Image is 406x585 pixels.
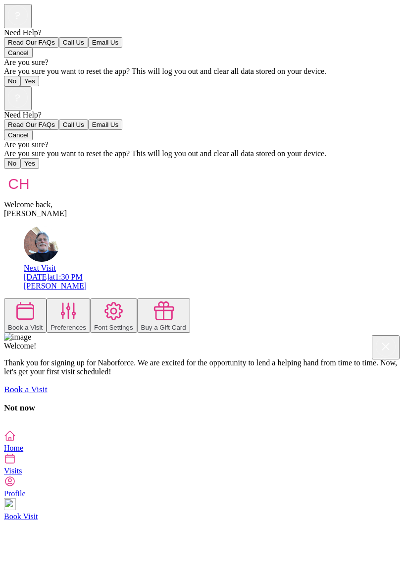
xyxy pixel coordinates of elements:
a: avatarNext Visit[DATE]at1:30 PM[PERSON_NAME] [24,255,402,291]
a: avatar [24,255,59,263]
div: Font Settings [94,324,133,331]
button: Cancel [4,130,33,140]
div: Welcome! [4,342,402,351]
button: Call Us [59,119,88,130]
a: Profile [4,475,402,498]
img: avatar [24,226,59,262]
div: Are you sure you want to reset the app? This will log you out and clear all data stored on your d... [4,149,402,158]
span: Profile [4,489,26,498]
p: Thank you for signing up for Naborforce. We are excited for the opportunity to lend a helping han... [4,358,402,376]
button: No [4,76,20,86]
div: Next Visit [24,264,402,273]
span: Book Visit [4,512,38,521]
button: Call Us [59,37,88,48]
button: Email Us [88,37,122,48]
a: Not now [4,403,35,412]
button: Read Our FAQs [4,37,59,48]
div: Preferences [51,324,86,331]
div: [PERSON_NAME] [4,209,402,218]
button: Yes [20,158,39,169]
button: Preferences [47,298,90,333]
button: No [4,158,20,169]
div: Buy a Gift Card [141,324,186,331]
button: Yes [20,76,39,86]
a: Home [4,430,402,452]
div: Need Help? [4,111,402,119]
img: image [4,333,31,342]
div: Are you sure? [4,140,402,149]
div: [DATE] at 1:30 PM [24,273,402,282]
button: Font Settings [90,298,137,333]
div: Are you sure you want to reset the app? This will log you out and clear all data stored on your d... [4,67,402,76]
span: Home [4,444,23,452]
div: Book a Visit [8,324,43,331]
button: Buy a Gift Card [137,298,190,333]
span: Visits [4,467,22,475]
div: [PERSON_NAME] [24,282,402,291]
button: Cancel [4,48,33,58]
div: Welcome back, [4,200,402,209]
div: Are you sure? [4,58,402,67]
a: Book Visit [4,498,402,521]
a: Visits [4,453,402,475]
img: avatar [4,169,34,198]
button: Email Us [88,119,122,130]
a: Book a Visit [4,384,48,394]
div: Need Help? [4,28,402,37]
button: Book a Visit [4,298,47,333]
button: Read Our FAQs [4,119,59,130]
